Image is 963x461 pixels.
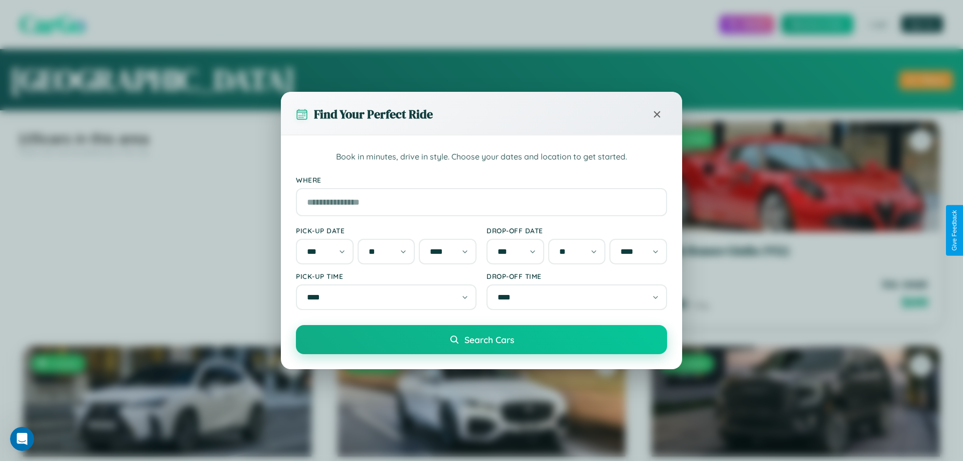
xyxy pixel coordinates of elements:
[464,334,514,345] span: Search Cars
[296,325,667,354] button: Search Cars
[296,272,476,280] label: Pick-up Time
[487,272,667,280] label: Drop-off Time
[296,226,476,235] label: Pick-up Date
[296,150,667,164] p: Book in minutes, drive in style. Choose your dates and location to get started.
[296,176,667,184] label: Where
[487,226,667,235] label: Drop-off Date
[314,106,433,122] h3: Find Your Perfect Ride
